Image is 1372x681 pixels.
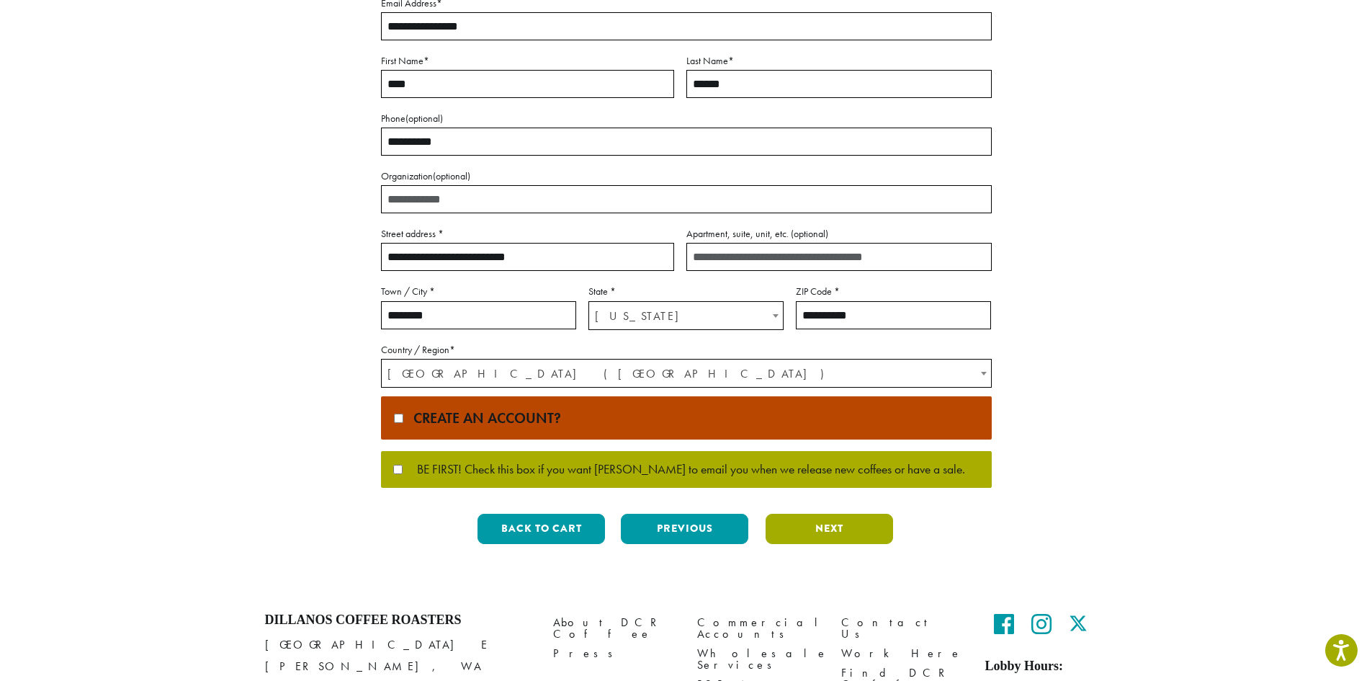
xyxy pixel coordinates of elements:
input: BE FIRST! Check this box if you want [PERSON_NAME] to email you when we release new coffees or ha... [393,465,403,474]
span: Country / Region [381,359,992,388]
button: Previous [621,514,748,544]
button: Next [766,514,893,544]
span: (optional) [791,227,828,240]
label: Town / City [381,282,576,301]
span: Create an account? [406,409,561,427]
a: Wholesale Services [697,644,820,675]
span: California [589,302,783,330]
span: BE FIRST! Check this box if you want [PERSON_NAME] to email you when we release new coffees or ha... [403,463,965,476]
h5: Lobby Hours: [985,659,1108,675]
span: United States (US) [382,360,991,388]
span: (optional) [405,112,443,125]
input: Create an account? [394,414,403,423]
a: About DCR Coffee [553,613,676,644]
button: Back to cart [477,514,605,544]
a: Contact Us [841,613,964,644]
label: State [588,282,784,301]
a: Commercial Accounts [697,613,820,644]
label: First Name [381,52,674,70]
span: State [588,301,784,330]
a: Work Here [841,644,964,664]
label: Apartment, suite, unit, etc. [686,225,992,243]
label: ZIP Code [796,282,991,301]
label: Last Name [686,52,992,70]
label: Organization [381,167,992,185]
a: Press [553,644,676,664]
span: (optional) [433,169,470,182]
label: Street address [381,225,674,243]
h4: Dillanos Coffee Roasters [265,613,532,628]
